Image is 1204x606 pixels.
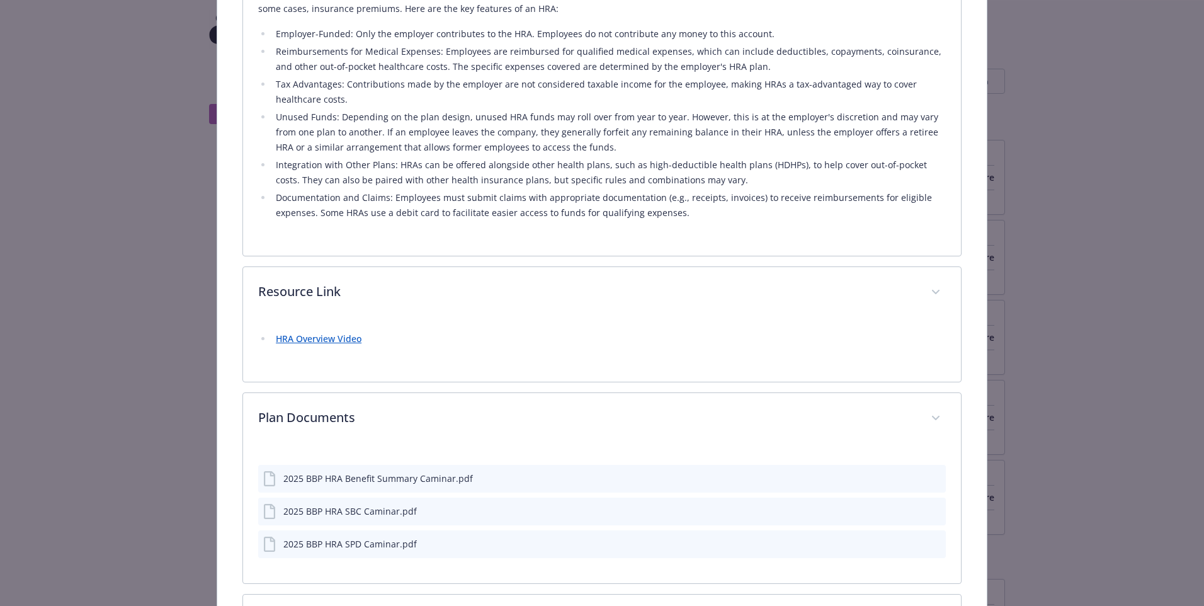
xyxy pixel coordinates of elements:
[283,505,417,518] div: 2025 BBP HRA SBC Caminar.pdf
[258,282,916,301] p: Resource Link
[272,77,946,107] li: Tax Advantages: Contributions made by the employer are not considered taxable income for the empl...
[909,505,919,518] button: download file
[272,157,946,188] li: Integration with Other Plans: HRAs can be offered alongside other health plans, such as high-dedu...
[243,267,961,319] div: Resource Link
[272,110,946,155] li: Unused Funds: Depending on the plan design, unused HRA funds may roll over from year to year. How...
[909,472,919,485] button: download file
[276,333,361,345] a: HRA Overview Video
[243,319,961,382] div: Resource Link
[929,472,941,485] button: preview file
[258,408,916,427] p: Plan Documents
[283,537,417,551] div: 2025 BBP HRA SPD Caminar.pdf
[272,190,946,220] li: Documentation and Claims: Employees must submit claims with appropriate documentation (e.g., rece...
[243,445,961,583] div: Plan Documents
[909,537,919,551] button: download file
[929,505,941,518] button: preview file
[243,393,961,445] div: Plan Documents
[272,44,946,74] li: Reimbursements for Medical Expenses: Employees are reimbursed for qualified medical expenses, whi...
[272,26,946,42] li: Employer-Funded: Only the employer contributes to the HRA. Employees do not contribute any money ...
[283,472,473,485] div: 2025 BBP HRA Benefit Summary Caminar.pdf
[929,537,941,551] button: preview file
